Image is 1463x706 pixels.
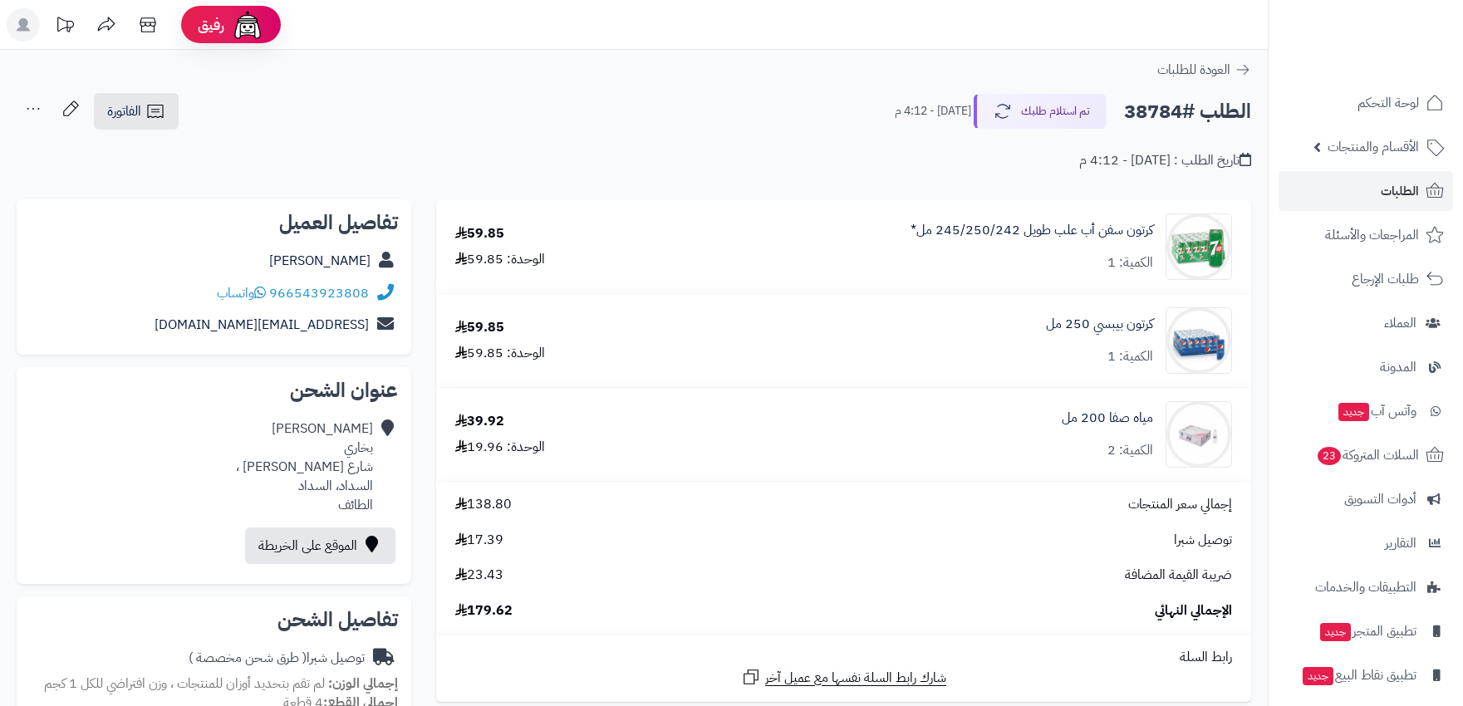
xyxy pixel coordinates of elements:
[189,649,365,668] div: توصيل شبرا
[1279,479,1453,519] a: أدوات التسويق
[245,527,395,564] a: الموقع على الخريطة
[1046,315,1153,334] a: كرتون بيبسي 250 مل
[231,8,264,42] img: ai-face.png
[1338,403,1369,421] span: جديد
[1174,531,1232,550] span: توصيل شبرا
[30,610,398,630] h2: تفاصيل الشحن
[1384,311,1416,335] span: العملاء
[1337,400,1416,423] span: وآتس آب
[1107,441,1153,460] div: الكمية: 2
[1381,179,1419,203] span: الطلبات
[1107,253,1153,272] div: الكمية: 1
[1303,667,1333,685] span: جديد
[1279,523,1453,563] a: التقارير
[236,419,373,514] div: [PERSON_NAME] بخاري شارع [PERSON_NAME] ، السداد، السداد الطائف
[1166,213,1231,280] img: 1673809824-%D8%A7%D9%84%D8%AA%D9%82%D8%A7%D8%B7%20%D8%A7%D9%84%D9%88%D9%8A%D8%A8_15-1-2023_22830_...
[1318,620,1416,643] span: تطبيق المتجر
[1279,435,1453,475] a: السلات المتروكة23
[1124,95,1251,129] h2: الطلب #38784
[455,566,503,585] span: 23.43
[1157,60,1251,80] a: العودة للطلبات
[30,213,398,233] h2: تفاصيل العميل
[1279,259,1453,299] a: طلبات الإرجاع
[107,101,141,121] span: الفاتورة
[455,412,504,431] div: 39.92
[1079,151,1251,170] div: تاريخ الطلب : [DATE] - 4:12 م
[455,438,545,457] div: الوحدة: 19.96
[974,94,1107,129] button: تم استلام طلبك
[217,283,266,303] a: واتساب
[1279,215,1453,255] a: المراجعات والأسئلة
[1318,447,1341,465] span: 23
[44,8,86,46] a: تحديثات المنصة
[1279,567,1453,607] a: التطبيقات والخدمات
[741,667,946,688] a: شارك رابط السلة نفسها مع عميل آخر
[1316,444,1419,467] span: السلات المتروكة
[1352,267,1419,291] span: طلبات الإرجاع
[1157,60,1230,80] span: العودة للطلبات
[455,224,504,243] div: 59.85
[1320,623,1351,641] span: جديد
[455,344,545,363] div: الوحدة: 59.85
[1279,347,1453,387] a: المدونة
[1301,664,1416,687] span: تطبيق نقاط البيع
[455,318,504,337] div: 59.85
[1279,655,1453,695] a: تطبيق نقاط البيعجديد
[1166,307,1231,374] img: 1751541732-IMG_6170-90x90.jpeg
[44,674,325,694] span: لم تقم بتحديد أوزان للمنتجات ، وزن افتراضي للكل 1 كجم
[443,648,1245,667] div: رابط السلة
[328,674,398,694] strong: إجمالي الوزن:
[94,93,179,130] a: الفاتورة
[1357,91,1419,115] span: لوحة التحكم
[911,221,1153,240] a: كرتون سفن أب علب طويل 245/250/242 مل*
[269,283,369,303] a: 966543923808
[455,495,512,514] span: 138.80
[1315,576,1416,599] span: التطبيقات والخدمات
[1062,409,1153,428] a: مياه صفا 200 مل
[455,250,545,269] div: الوحدة: 59.85
[1279,611,1453,651] a: تطبيق المتجرجديد
[1325,223,1419,247] span: المراجعات والأسئلة
[1279,303,1453,343] a: العملاء
[1107,347,1153,366] div: الكمية: 1
[1279,391,1453,431] a: وآتس آبجديد
[895,103,971,120] small: [DATE] - 4:12 م
[1279,171,1453,211] a: الطلبات
[155,315,369,335] a: [EMAIL_ADDRESS][DOMAIN_NAME]
[30,380,398,400] h2: عنوان الشحن
[198,15,224,35] span: رفيق
[269,251,371,271] a: [PERSON_NAME]
[1166,401,1231,468] img: 1665301342-1612255245_SAFA-48-500x500-90x90.png
[455,531,503,550] span: 17.39
[189,648,307,668] span: ( طرق شحن مخصصة )
[455,601,513,620] span: 179.62
[765,669,946,688] span: شارك رابط السلة نفسها مع عميل آخر
[1128,495,1232,514] span: إجمالي سعر المنتجات
[1155,601,1232,620] span: الإجمالي النهائي
[1125,566,1232,585] span: ضريبة القيمة المضافة
[1328,135,1419,159] span: الأقسام والمنتجات
[1385,532,1416,555] span: التقارير
[1380,355,1416,379] span: المدونة
[1344,488,1416,511] span: أدوات التسويق
[1279,83,1453,123] a: لوحة التحكم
